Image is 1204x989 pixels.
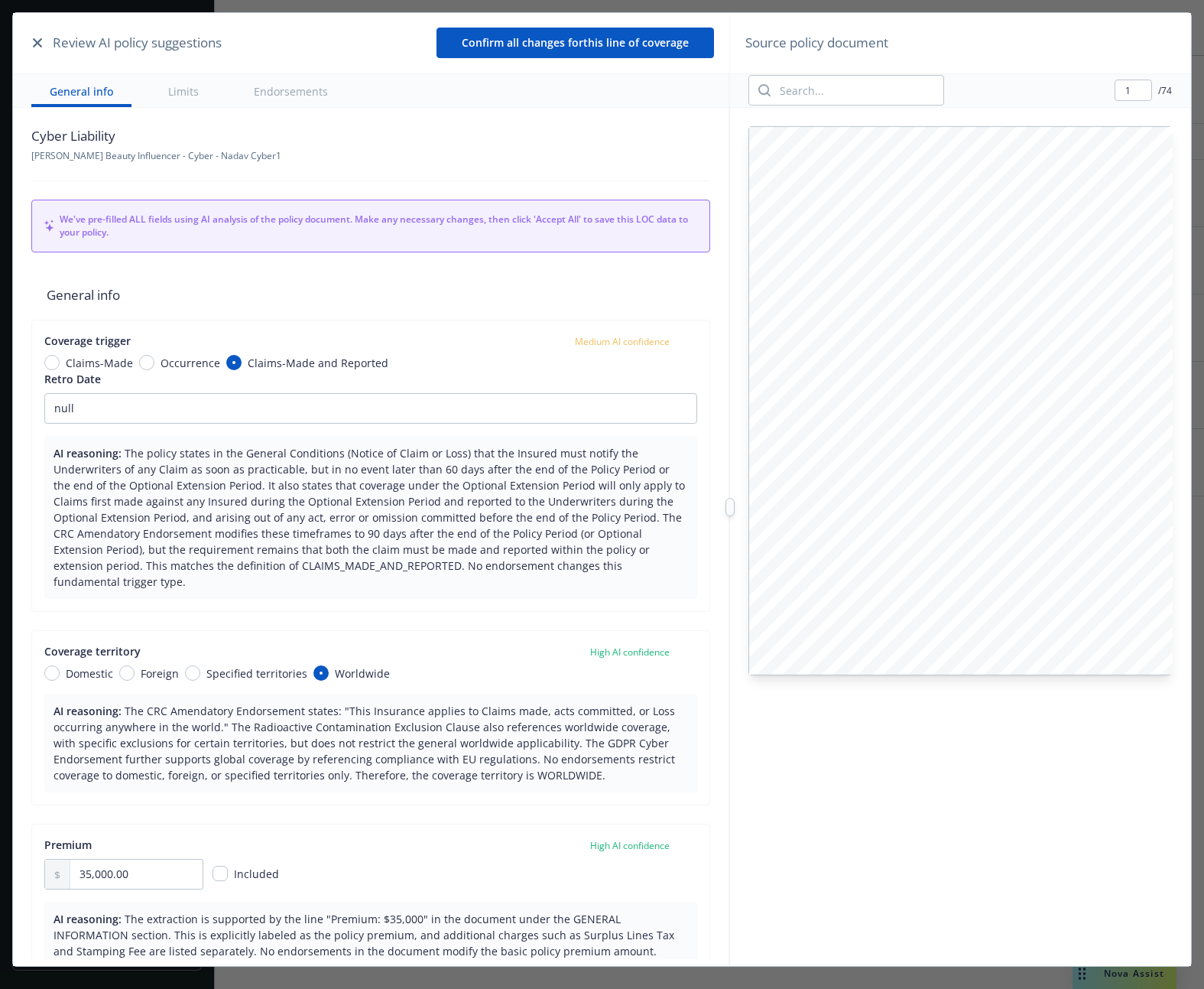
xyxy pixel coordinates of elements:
[799,249,1039,256] span: E XHAUST THE LIMIT OF LIABILITY AND ARE SUBJECT TO RETENTIONS.
[53,33,222,53] span: Review AI policy suggestions
[226,355,242,370] input: Claims-Made and Reported
[917,509,995,516] span: F ax: [PHONE_NUMBER]
[799,178,985,190] span: B EAZLEY BREACH RESPONSE
[44,372,101,386] span: Retro Date
[185,665,200,681] input: Specified territories
[758,84,771,96] svg: Search
[917,346,1004,353] span: M irum Pharmaceuticals, Inc.
[150,74,217,107] button: Limits
[799,453,849,460] span: S ervices Team:
[1019,275,1030,282] span: t his
[54,704,675,782] span: The CRC Amendatory Endorsement states: "This Insurance applies to Claims made, acts committed, or...
[799,363,880,369] span: N amed Insured Address:
[978,275,1005,282] span: i ssuance
[1034,275,1055,282] span: P olicy,
[917,493,1103,499] span: W est [GEOGRAPHIC_DATA], [GEOGRAPHIC_DATA] 06107
[66,355,133,371] span: Claims-Made
[31,149,281,162] span: [PERSON_NAME] Beauty Influencer - Cyber - Nadav Cyber1
[917,469,1001,476] span: B eazley USA Services, Inc.
[799,395,868,402] span: N otice of Claim, Loss
[745,33,888,53] span: Source policy document
[917,395,963,402] span: B eazley Group
[917,410,989,417] span: 4 [STREET_ADDRESS]
[917,500,993,507] span: T el: [PHONE_NUMBER]
[799,444,857,451] span: B reach Response
[54,446,122,460] span: AI reasoning:
[335,665,390,682] span: Worldwide
[1081,602,1200,610] span: P age [DEMOGRAPHIC_DATA] of 5
[54,912,122,926] span: AI reasoning:
[907,275,917,282] span: t he
[54,704,122,718] span: AI reasoning:
[1074,275,1084,282] span: t he
[575,335,670,348] span: Medium AI confidence
[852,275,886,282] span: c onnection
[917,378,994,385] span: F [GEOGRAPHIC_DATA]
[799,402,855,409] span: o r Circumstance:
[66,665,113,682] span: Domestic
[60,213,698,239] span: We've pre-filled ALL fields using AI analysis of the policy document. Make any necessary changes,...
[799,204,1120,211] span: T HIS POLICY’S LIABILITY INSURING AGREEMENTS PROVIDE COVERAGE ON A CLAIMS MADE
[799,611,830,617] span: 0 42024 ed.
[917,453,999,460] span: ( 866) 567-8570 (24 Hours)
[54,912,674,974] span: The extraction is supported by the line "Premium: $35,000" in the document under the GENERAL INFO...
[70,860,203,889] input: 0.00
[139,355,154,370] input: Occurrence
[161,355,220,371] span: Occurrence
[1111,275,1123,282] span: w ith
[890,275,902,282] span: w ith
[917,485,946,492] span: S uite 320
[1001,285,1067,291] span: a nd the Underwriters.
[919,311,1003,317] span: G ENERAL INFORMATION
[917,444,1167,451] span: b [DOMAIN_NAME][EMAIL_ADDRESS][PERSON_NAME][DOMAIN_NAME]
[1158,84,1172,97] span: / 74
[920,275,958,282] span: u nderwriting
[962,275,973,282] span: a nd
[799,346,851,353] span: N amed Insured:
[917,370,950,377] span: S uite 1050
[31,271,711,320] span: General info
[590,839,670,852] span: High AI confidence
[234,867,279,881] span: Included
[248,355,388,371] span: Claims-Made and Reported
[590,646,670,659] span: High AI confidence
[917,418,996,425] span: N [GEOGRAPHIC_DATA]
[970,285,999,291] span: I nsureds
[1088,275,1106,282] span: P olicy
[771,76,943,105] input: Search...
[917,477,989,483] span: 6 [STREET_ADDRESS]
[44,838,92,852] span: Premium
[31,126,281,146] span: Cyber Liability
[799,213,1119,220] span: A ND REPORTED BASIS AND APPLY ONLY TO CLAIMS FIRST MADE AGAINST THE INSURED
[44,355,60,370] input: Claims-Made
[799,275,838,282] span: U nderwriters
[44,333,131,348] span: Coverage trigger
[842,275,848,282] span: i n
[119,665,135,681] input: Foreign
[799,232,1120,239] span: R EPORTED TO THE UNDERWRITERS IN ACCORDANCE WITH THE TERMS OF THIS POLICY.
[206,665,307,682] span: Specified territories
[44,644,141,659] span: Coverage territory
[31,74,131,107] button: General info
[44,665,60,681] input: Domestic
[917,402,1019,409] span: A ttn: Cyber & Tech Claims Group
[235,74,346,107] button: Endorsements
[799,267,1121,274] span: T hese Declarations along with the statements contained in the information and materials provided...
[436,28,714,58] button: Confirm all changes forthis line of coverage
[1009,275,1015,282] span: o f
[313,665,329,681] input: Worldwide
[917,330,998,337] span: S yndicate 3623 at Lloyd's.
[799,621,878,626] span: D ate Issued: [DATE] 8:45:55 AM
[917,363,990,369] span: 9 [STREET_ADDRESS]
[54,446,685,589] span: The policy states in the General Conditions (Notice of Claim or Loss) that the Insured must notif...
[799,330,843,337] span: U nderwriters:
[799,223,1119,229] span: D URING THE POLICY PERIOD OR THE OPTIONAL EXTENSION PERIOD (IF APPLICABLE) AND
[799,469,871,476] span: A dministrative Notice:
[799,240,1120,247] span: A MOUNTS INCURRED AS CLAIMS EXPENSES UNDER THIS POLICY WILL REDUCE AND MAY
[799,285,967,291] span: e ndorsements shall constitute the contract between the
[799,603,820,609] span: F 00654
[1059,275,1070,282] span: a nd
[141,665,179,682] span: Foreign
[917,426,1095,433] span: c [EMAIL_ADDRESS][PERSON_NAME][DOMAIN_NAME]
